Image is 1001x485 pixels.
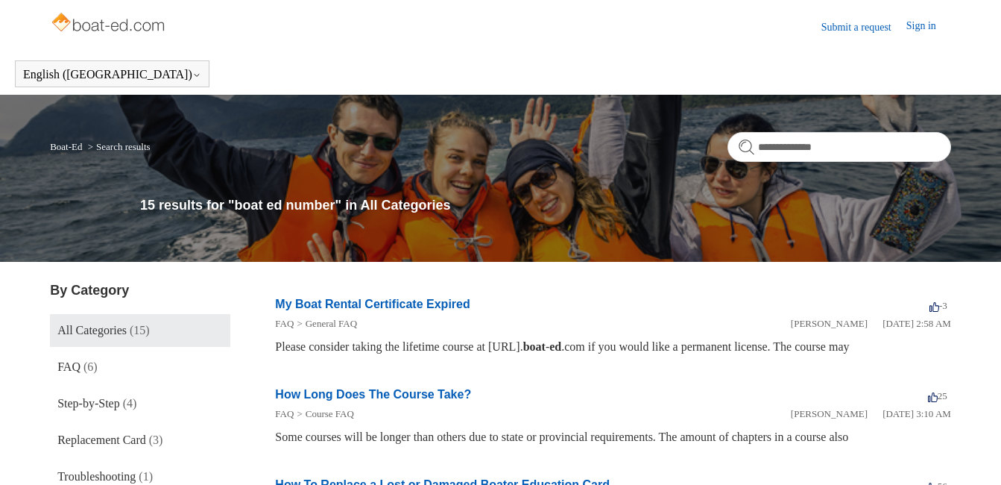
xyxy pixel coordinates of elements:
[140,195,951,216] h1: 15 results for "boat ed number" in All Categories
[906,18,951,36] a: Sign in
[727,132,951,162] input: Search
[23,68,201,81] button: English ([GEOGRAPHIC_DATA])
[523,340,546,353] em: boat
[275,338,951,356] div: Please consider taking the lifetime course at [URL]. - .com if you would like a permanent license...
[50,387,230,420] a: Step-by-Step (4)
[50,424,230,457] a: Replacement Card (3)
[821,19,906,35] a: Submit a request
[882,408,951,419] time: 03/14/2022, 03:10
[50,9,168,39] img: Boat-Ed Help Center home page
[57,470,136,483] span: Troubleshooting
[306,318,357,329] a: General FAQ
[275,318,294,329] a: FAQ
[50,281,230,301] h3: By Category
[306,408,354,419] a: Course FAQ
[57,360,80,373] span: FAQ
[50,314,230,347] a: All Categories (15)
[50,141,82,152] a: Boat-Ed
[275,407,294,422] li: FAQ
[85,141,151,152] li: Search results
[275,408,294,419] a: FAQ
[294,316,357,331] li: General FAQ
[57,434,146,446] span: Replacement Card
[929,300,947,311] span: -3
[294,407,353,422] li: Course FAQ
[275,388,471,401] a: How Long Does The Course Take?
[57,397,120,410] span: Step-by-Step
[139,470,153,483] span: (1)
[275,316,294,331] li: FAQ
[549,340,561,353] em: ed
[275,298,470,310] a: My Boat Rental Certificate Expired
[791,407,868,422] li: [PERSON_NAME]
[149,434,163,446] span: (3)
[791,316,868,331] li: [PERSON_NAME]
[275,428,951,446] div: Some courses will be longer than others due to state or provincial requirements. The amount of ch...
[57,324,127,337] span: All Categories
[882,318,951,329] time: 03/16/2022, 02:58
[83,360,98,373] span: (6)
[50,141,85,152] li: Boat-Ed
[928,390,947,401] span: 25
[130,324,150,337] span: (15)
[50,351,230,384] a: FAQ (6)
[123,397,137,410] span: (4)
